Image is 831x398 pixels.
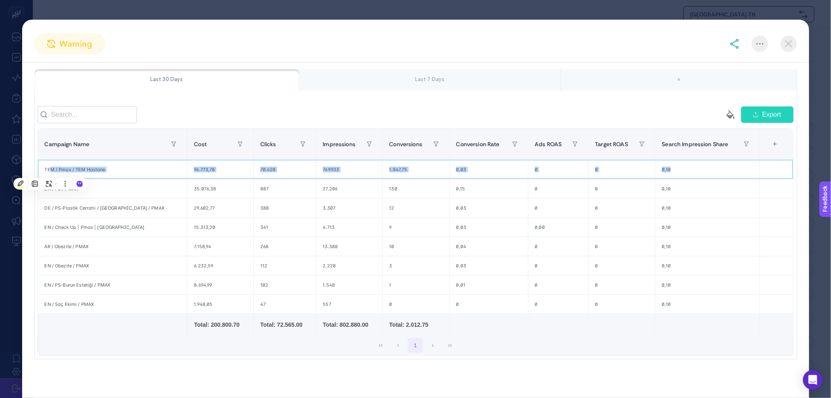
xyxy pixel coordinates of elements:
[383,256,449,275] div: 3
[528,179,588,198] div: 0
[767,135,783,153] div: +
[194,321,246,329] div: Total: 200.800.70
[38,218,187,237] div: EN / Check Up | Pmax | [GEOGRAPHIC_DATA]
[589,218,655,237] div: 0
[254,276,316,294] div: 102
[656,160,760,179] div: 0,10
[762,110,781,120] span: Export
[656,179,760,198] div: 0,10
[45,141,90,147] span: Campaign Name
[803,370,823,390] div: Open Intercom Messenger
[656,237,760,256] div: 0,10
[589,199,655,217] div: 0
[47,40,55,48] img: warning
[254,295,316,314] div: 47
[254,218,316,237] div: 341
[316,256,382,275] div: 2.228
[528,218,588,237] div: 0,00
[323,141,356,147] span: Impressions
[194,141,207,147] span: Cost
[316,295,382,314] div: 557
[316,199,382,217] div: 3.307
[254,256,316,275] div: 112
[383,276,449,294] div: 1
[589,276,655,294] div: 0
[383,199,449,217] div: 12
[38,160,187,179] div: TEM / Pmax / TEM Hastane
[528,199,588,217] div: 0
[456,141,500,147] span: Conversion Rate
[187,276,253,294] div: 8.694,99
[528,160,588,179] div: 0
[254,199,316,217] div: 388
[187,160,253,179] div: 96.773,78
[316,160,382,179] div: 749.933
[38,276,187,294] div: EN / PS-Burun Estetiği / PMAX
[656,295,760,314] div: 0,10
[535,141,562,147] span: Ads ROAS
[260,321,310,329] div: Total: 72.565.00
[38,199,187,217] div: DE / PS-Plastik Cerrahi / [GEOGRAPHIC_DATA] / PMAX
[389,141,423,147] span: Conversions
[383,295,449,314] div: 0
[781,36,797,52] img: close-dialog
[38,179,187,198] div: EN / PS / PMAX
[316,218,382,237] div: 4.713
[187,218,253,237] div: 15.313,20
[187,199,253,217] div: 29.602,77
[741,106,794,123] button: Export
[187,295,253,314] div: 1.948,05
[656,276,760,294] div: 0,10
[589,295,655,314] div: 0
[730,39,740,49] img: share
[408,338,423,353] button: 1
[38,237,187,256] div: AR / Obezite / PMAX
[316,179,382,198] div: 27.206
[323,321,376,329] div: Total: 802.880.00
[450,218,528,237] div: 0,03
[561,69,797,90] div: +
[34,69,299,90] div: Last 30 Days
[316,276,382,294] div: 1.548
[450,179,528,198] div: 0,15
[383,160,449,179] div: 1.847,75
[254,237,316,256] div: 268
[59,38,92,50] span: warning
[450,237,528,256] div: 0,04
[254,160,316,179] div: 70.420
[383,237,449,256] div: 10
[450,256,528,275] div: 0,03
[316,237,382,256] div: 13.388
[595,141,628,147] span: Target ROAS
[528,256,588,275] div: 0
[383,179,449,198] div: 130
[38,256,187,275] div: EN / Obezite / PMAX
[450,160,528,179] div: 0,03
[656,218,760,237] div: 0,10
[589,256,655,275] div: 0
[662,141,729,147] span: Search Impression Share
[528,295,588,314] div: 0
[450,199,528,217] div: 0,03
[528,276,588,294] div: 0
[254,179,316,198] div: 887
[389,321,443,329] div: Total: 2.012.75
[589,179,655,198] div: 0
[38,295,187,314] div: EN / Saç Ekimi / PMAX
[589,237,655,256] div: 0
[299,69,561,90] div: Last 7 Days
[187,256,253,275] div: 6.232,59
[656,256,760,275] div: 0,10
[260,141,276,147] span: Clicks
[589,160,655,179] div: 0
[187,179,253,198] div: 35.076,38
[450,276,528,294] div: 0,01
[756,43,764,45] img: More options
[5,2,31,9] span: Feedback
[38,106,137,123] input: Search...
[767,135,773,153] div: 9 items selected
[383,218,449,237] div: 9
[450,295,528,314] div: 0
[656,199,760,217] div: 0,10
[528,237,588,256] div: 0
